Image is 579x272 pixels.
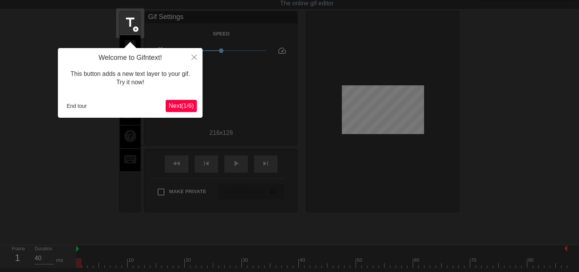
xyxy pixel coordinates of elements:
button: Next [166,100,197,112]
button: Close [186,48,203,66]
h4: Welcome to Gifntext! [64,54,197,62]
div: This button adds a new text layer to your gif. Try it now! [64,62,197,94]
button: End tour [64,100,90,112]
span: Next ( 1 / 6 ) [169,102,194,109]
